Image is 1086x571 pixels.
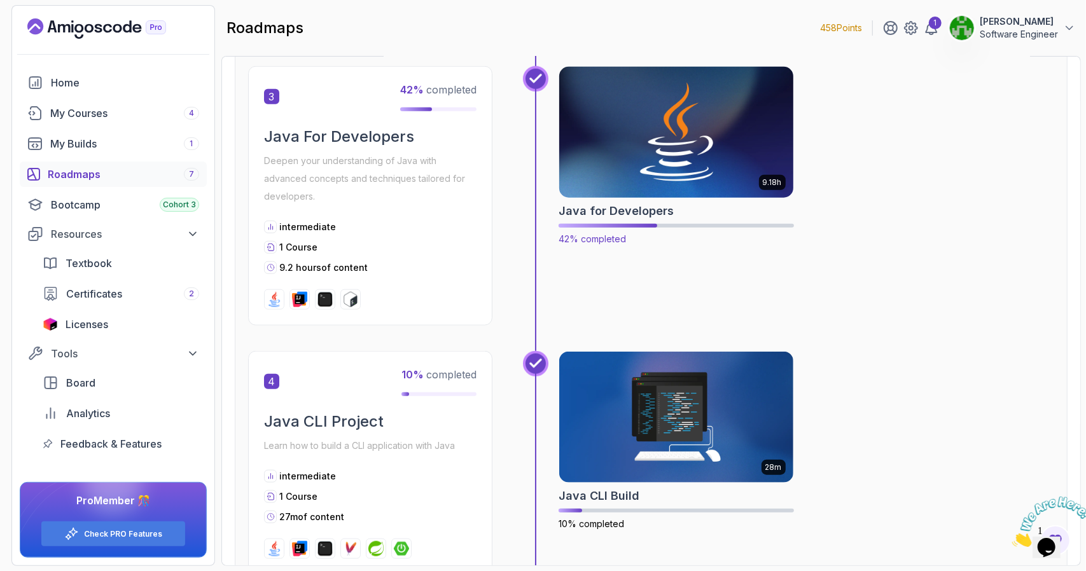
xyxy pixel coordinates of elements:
[267,292,282,307] img: java logo
[20,100,207,126] a: courses
[317,292,333,307] img: terminal logo
[292,292,307,307] img: intellij logo
[980,28,1058,41] p: Software Engineer
[559,66,794,245] a: Java for Developers card9.18hJava for Developers42% completed
[950,16,974,40] img: user profile image
[267,541,282,556] img: java logo
[51,197,199,212] div: Bootcamp
[226,18,303,38] h2: roadmaps
[43,318,58,331] img: jetbrains icon
[41,521,186,547] button: Check PRO Features
[980,15,1058,28] p: [PERSON_NAME]
[279,511,344,523] p: 27m of content
[820,22,862,34] p: 458 Points
[317,541,333,556] img: terminal logo
[368,541,384,556] img: spring logo
[279,261,368,274] p: 9.2 hours of content
[27,18,195,39] a: Landing page
[35,431,207,457] a: feedback
[66,317,108,332] span: Licenses
[5,5,84,55] img: Chat attention grabber
[50,106,199,121] div: My Courses
[189,108,194,118] span: 4
[5,5,10,16] span: 1
[401,368,424,381] span: 10 %
[279,470,336,483] p: intermediate
[51,226,199,242] div: Resources
[20,70,207,95] a: home
[84,529,162,539] a: Check PRO Features
[400,83,424,96] span: 42 %
[765,462,782,472] p: 28m
[20,131,207,156] a: builds
[401,368,477,381] span: completed
[924,20,939,36] a: 1
[279,242,317,252] span: 1 Course
[264,89,279,104] span: 3
[949,15,1076,41] button: user profile image[PERSON_NAME]Software Engineer
[35,370,207,396] a: board
[189,289,194,299] span: 2
[279,221,336,233] p: intermediate
[343,541,358,556] img: maven logo
[20,162,207,187] a: roadmaps
[264,437,477,455] p: Learn how to build a CLI application with Java
[559,518,624,529] span: 10% completed
[20,192,207,217] a: bootcamp
[35,312,207,337] a: licenses
[35,251,207,276] a: textbook
[51,346,199,361] div: Tools
[60,436,162,451] span: Feedback & Features
[20,342,207,365] button: Tools
[559,352,793,483] img: Java CLI Build card
[343,292,358,307] img: bash logo
[763,177,782,188] p: 9.18h
[50,136,199,151] div: My Builds
[20,223,207,245] button: Resources
[264,374,279,389] span: 4
[264,127,477,147] h2: Java For Developers
[279,491,317,502] span: 1 Course
[559,202,674,220] h2: Java for Developers
[394,541,409,556] img: spring-boot logo
[35,281,207,306] a: certificates
[66,406,110,421] span: Analytics
[35,401,207,426] a: analytics
[559,487,639,505] h2: Java CLI Build
[190,139,193,149] span: 1
[400,83,477,96] span: completed
[48,167,199,182] div: Roadmaps
[264,152,477,205] p: Deepen your understanding of Java with advanced concepts and techniques tailored for developers.
[66,286,122,301] span: Certificates
[292,541,307,556] img: intellij logo
[929,17,942,29] div: 1
[66,375,95,390] span: Board
[553,64,799,201] img: Java for Developers card
[559,351,794,530] a: Java CLI Build card28mJava CLI Build10% completed
[264,411,477,432] h2: Java CLI Project
[1007,492,1086,552] iframe: chat widget
[189,169,194,179] span: 7
[559,233,626,244] span: 42% completed
[163,200,196,210] span: Cohort 3
[51,75,199,90] div: Home
[66,256,112,271] span: Textbook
